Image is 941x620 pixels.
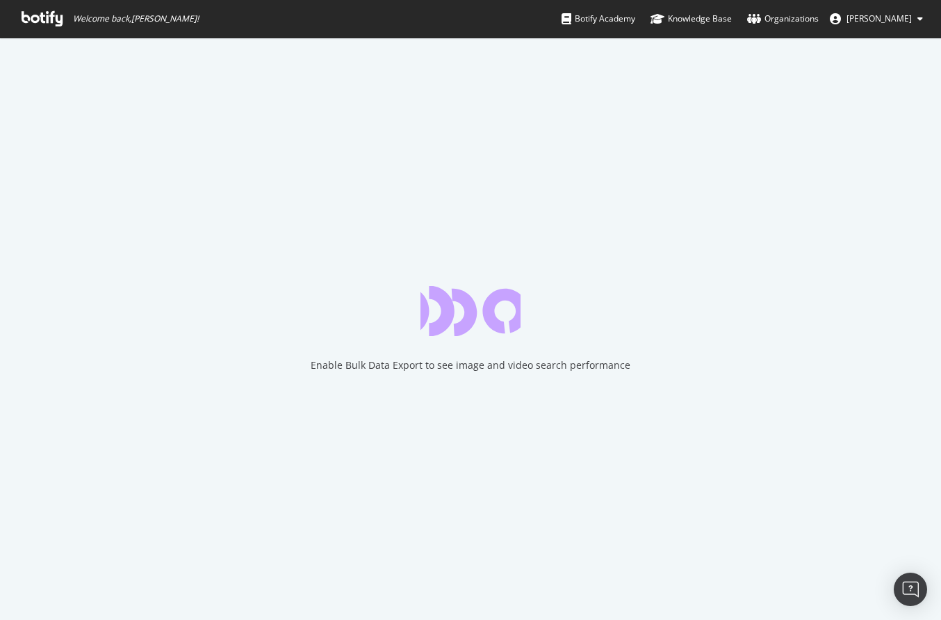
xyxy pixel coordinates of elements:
[311,358,630,372] div: Enable Bulk Data Export to see image and video search performance
[819,8,934,30] button: [PERSON_NAME]
[747,12,819,26] div: Organizations
[73,13,199,24] span: Welcome back, [PERSON_NAME] !
[894,573,927,606] div: Open Intercom Messenger
[420,286,521,336] div: animation
[562,12,635,26] div: Botify Academy
[650,12,732,26] div: Knowledge Base
[846,13,912,24] span: Zach Chahalis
